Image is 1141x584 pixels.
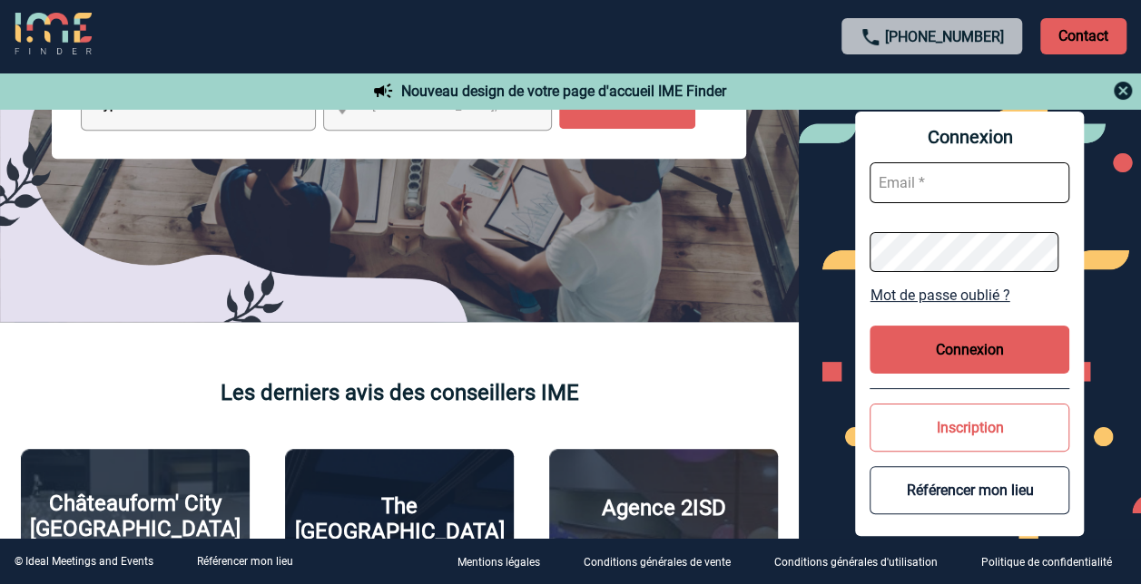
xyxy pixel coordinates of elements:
[371,98,624,112] span: [GEOGRAPHIC_DATA], département, région...
[870,404,1069,452] button: Inscription
[870,162,1069,203] input: Email *
[860,26,881,48] img: call-24-px.png
[197,555,293,568] a: Référencer mon lieu
[15,555,153,568] div: © Ideal Meetings and Events
[30,491,240,541] p: Châteauform' City [GEOGRAPHIC_DATA]
[774,557,938,569] p: Conditions générales d'utilisation
[443,553,569,570] a: Mentions légales
[760,553,967,570] a: Conditions générales d'utilisation
[870,126,1069,148] span: Connexion
[870,326,1069,374] button: Connexion
[569,553,760,570] a: Conditions générales de vente
[870,466,1069,514] button: Référencer mon lieu
[601,495,725,521] p: Agence 2ISD
[457,557,540,569] p: Mentions légales
[1040,18,1126,54] p: Contact
[584,557,731,569] p: Conditions générales de vente
[967,553,1141,570] a: Politique de confidentialité
[885,28,1004,45] a: [PHONE_NUMBER]
[870,287,1069,304] a: Mot de passe oublié ?
[294,493,504,544] p: The [GEOGRAPHIC_DATA]
[981,557,1112,569] p: Politique de confidentialité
